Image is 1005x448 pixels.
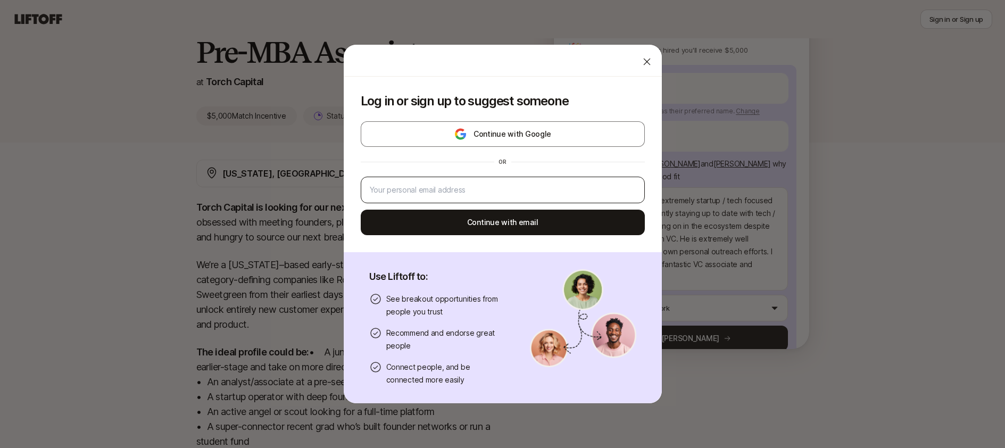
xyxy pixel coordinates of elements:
img: google-logo [454,128,467,140]
button: Continue with Google [361,121,645,147]
p: See breakout opportunities from people you trust [386,293,504,318]
p: Recommend and endorse great people [386,327,504,352]
div: or [494,157,511,166]
input: Your personal email address [370,184,636,196]
p: Connect people, and be connected more easily [386,361,504,386]
button: Continue with email [361,210,645,235]
p: Use Liftoff to: [369,269,504,284]
p: Log in or sign up to suggest someone [361,94,645,109]
img: signup-banner [530,269,636,367]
